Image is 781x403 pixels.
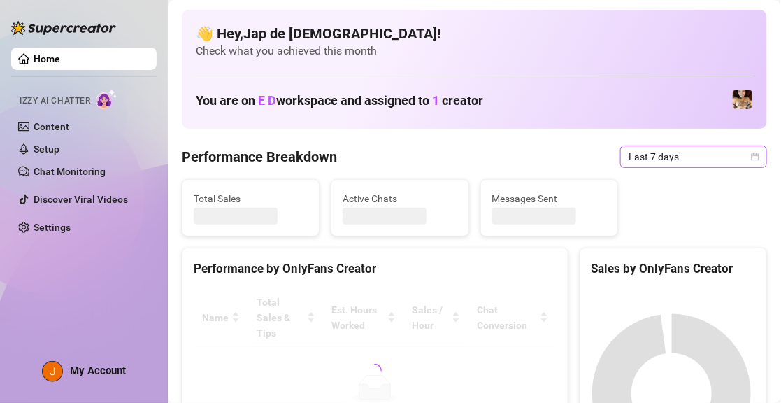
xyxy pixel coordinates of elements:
span: Active Chats [343,191,457,206]
span: 1 [432,93,439,108]
span: Total Sales [194,191,308,206]
span: Last 7 days [629,146,759,167]
img: logo-BBDzfeDw.svg [11,21,116,35]
div: Sales by OnlyFans Creator [592,260,755,278]
a: Setup [34,143,59,155]
div: Performance by OnlyFans Creator [194,260,557,278]
img: vixie [733,90,752,109]
span: E D [258,93,276,108]
a: Content [34,121,69,132]
a: Home [34,53,60,64]
span: calendar [751,153,759,161]
h4: 👋 Hey, Jap de [DEMOGRAPHIC_DATA] ! [196,24,753,43]
a: Discover Viral Videos [34,194,128,205]
img: ACg8ocJWBvCysEfpHDypDcWqPfbltElV6tnJJlAkaHBUQa91OZdmdQ=s96-c [43,362,62,381]
a: Settings [34,222,71,233]
span: My Account [70,365,126,377]
span: Messages Sent [492,191,606,206]
span: Check what you achieved this month [196,43,753,59]
a: Chat Monitoring [34,166,106,177]
h1: You are on workspace and assigned to creator [196,93,483,108]
span: loading [366,361,385,380]
h4: Performance Breakdown [182,147,337,167]
img: AI Chatter [96,89,117,109]
span: Izzy AI Chatter [20,94,90,108]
